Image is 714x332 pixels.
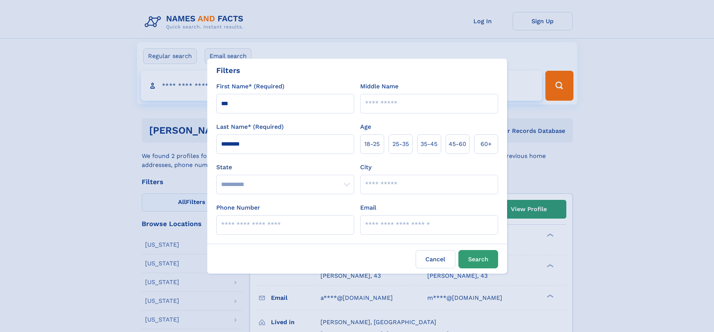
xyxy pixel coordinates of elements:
[360,82,398,91] label: Middle Name
[216,163,354,172] label: State
[216,203,260,212] label: Phone Number
[216,82,284,91] label: First Name* (Required)
[364,140,380,149] span: 18‑25
[216,65,240,76] div: Filters
[360,122,371,131] label: Age
[421,140,437,149] span: 35‑45
[480,140,492,149] span: 60+
[458,250,498,268] button: Search
[416,250,455,268] label: Cancel
[360,203,376,212] label: Email
[449,140,466,149] span: 45‑60
[216,122,284,131] label: Last Name* (Required)
[392,140,409,149] span: 25‑35
[360,163,371,172] label: City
